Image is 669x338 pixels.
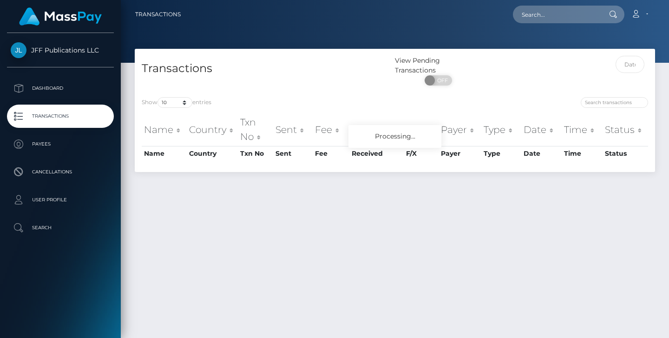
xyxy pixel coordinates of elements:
th: Fee [313,146,349,161]
div: Processing... [348,125,441,148]
th: Date [521,113,562,146]
th: Txn No [238,113,273,146]
th: Type [481,113,521,146]
th: Status [603,146,648,161]
a: User Profile [7,188,114,212]
th: Name [142,146,187,161]
div: View Pending Transactions [395,56,482,75]
th: Country [187,113,238,146]
p: Transactions [11,109,110,123]
th: Type [481,146,521,161]
input: Search transactions [581,97,648,108]
h4: Transactions [142,60,388,77]
span: JFF Publications LLC [7,46,114,54]
th: Status [603,113,648,146]
a: Cancellations [7,160,114,184]
input: Search... [513,6,600,23]
p: Search [11,221,110,235]
th: Country [187,146,238,161]
img: JFF Publications LLC [11,42,26,58]
th: Sent [273,113,313,146]
th: Received [349,113,404,146]
th: Payer [439,146,481,161]
th: Time [562,146,603,161]
a: Dashboard [7,77,114,100]
th: F/X [404,146,438,161]
input: Date filter [616,56,645,73]
select: Showentries [157,97,192,108]
p: User Profile [11,193,110,207]
th: Txn No [238,146,273,161]
th: Fee [313,113,349,146]
p: Payees [11,137,110,151]
th: Received [349,146,404,161]
p: Dashboard [11,81,110,95]
th: Name [142,113,187,146]
p: Cancellations [11,165,110,179]
a: Transactions [7,105,114,128]
label: Show entries [142,97,211,108]
a: Transactions [135,5,181,24]
th: Sent [273,146,313,161]
th: Payer [439,113,481,146]
img: MassPay Logo [19,7,102,26]
a: Search [7,216,114,239]
th: Date [521,146,562,161]
th: Time [562,113,603,146]
span: OFF [430,75,453,86]
th: F/X [404,113,438,146]
a: Payees [7,133,114,156]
